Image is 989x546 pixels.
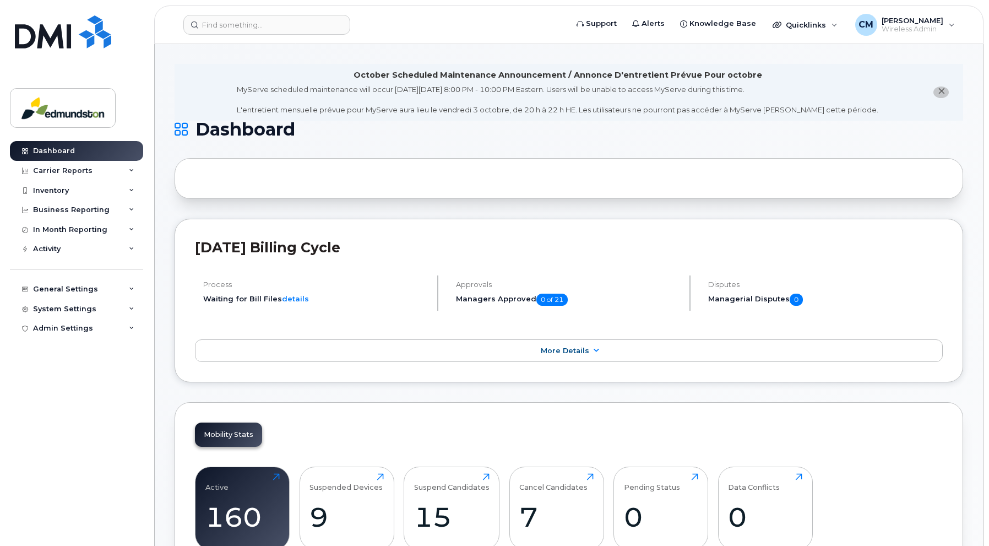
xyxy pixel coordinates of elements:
div: October Scheduled Maintenance Announcement / Annonce D'entretient Prévue Pour octobre [354,69,762,81]
a: Pending Status0 [624,473,698,544]
div: Suspended Devices [309,473,383,491]
div: 0 [728,501,802,533]
div: 160 [205,501,280,533]
h5: Managers Approved [456,294,681,306]
a: Active160 [205,473,280,544]
h4: Approvals [456,280,681,289]
a: Suspended Devices9 [309,473,384,544]
div: 0 [624,501,698,533]
span: Dashboard [195,121,295,138]
span: 0 of 21 [536,294,568,306]
div: MyServe scheduled maintenance will occur [DATE][DATE] 8:00 PM - 10:00 PM Eastern. Users will be u... [237,84,878,115]
h4: Disputes [708,280,943,289]
div: Data Conflicts [728,473,780,491]
div: Suspend Candidates [414,473,490,491]
span: 0 [790,294,803,306]
span: More Details [541,347,589,355]
h4: Process [203,280,428,289]
h2: [DATE] Billing Cycle [195,239,943,256]
div: 7 [519,501,594,533]
div: 9 [309,501,384,533]
a: Data Conflicts0 [728,473,802,544]
a: details [282,294,309,303]
li: Waiting for Bill Files [203,294,428,304]
button: close notification [933,87,949,98]
h5: Managerial Disputes [708,294,943,306]
div: Active [205,473,229,491]
div: Cancel Candidates [519,473,588,491]
div: 15 [414,501,490,533]
a: Cancel Candidates7 [519,473,594,544]
a: Suspend Candidates15 [414,473,490,544]
div: Pending Status [624,473,680,491]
